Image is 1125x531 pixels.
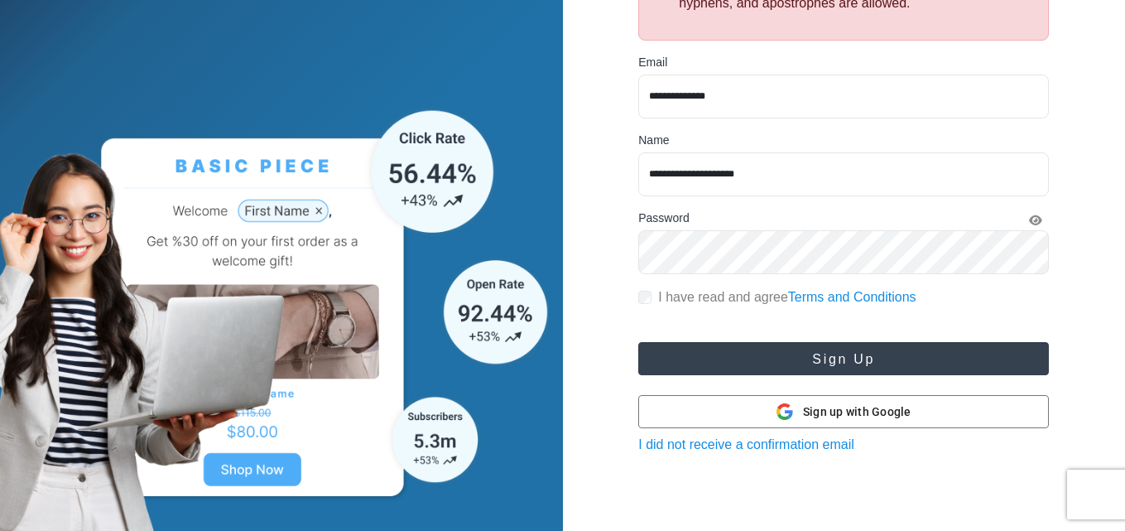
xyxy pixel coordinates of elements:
[638,54,667,71] label: Email
[788,290,916,304] a: Terms and Conditions
[638,210,689,227] label: Password
[658,287,916,307] label: I have read and agree
[1029,215,1042,226] i: Show Password
[803,403,911,421] span: Sign up with Google
[638,342,1049,375] button: Sign Up
[638,132,669,149] label: Name
[638,437,854,451] a: I did not receive a confirmation email
[638,395,1049,428] button: Sign up with Google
